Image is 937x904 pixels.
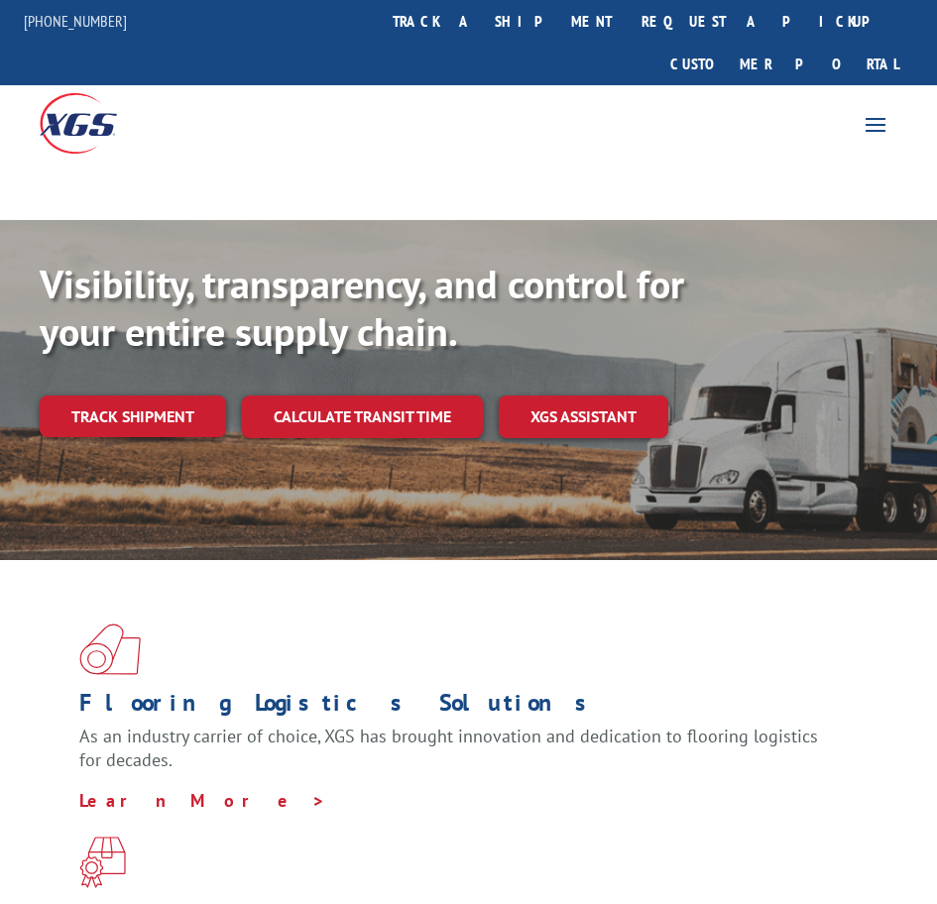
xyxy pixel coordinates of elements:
a: Customer Portal [655,43,913,85]
b: Visibility, transparency, and control for your entire supply chain. [40,258,684,357]
img: xgs-icon-total-supply-chain-intelligence-red [79,623,141,675]
a: [PHONE_NUMBER] [24,11,127,31]
a: XGS ASSISTANT [499,395,668,438]
span: As an industry carrier of choice, XGS has brought innovation and dedication to flooring logistics... [79,725,818,771]
a: Track shipment [40,395,226,437]
img: xgs-icon-focused-on-flooring-red [79,837,126,888]
a: Calculate transit time [242,395,483,438]
h1: Flooring Logistics Solutions [79,691,843,725]
a: Learn More > [79,789,326,812]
